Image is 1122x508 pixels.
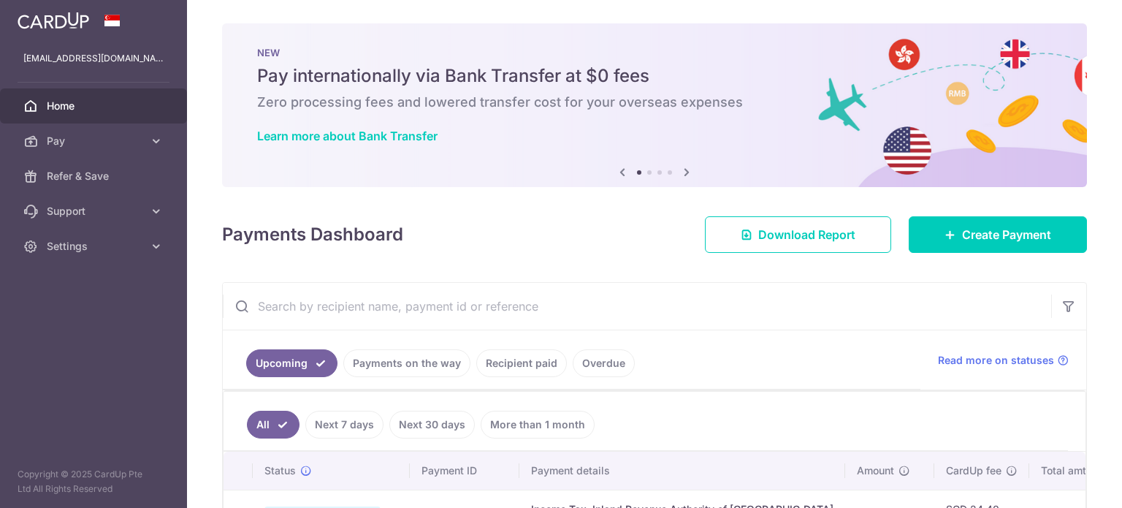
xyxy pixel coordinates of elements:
h5: Pay internationally via Bank Transfer at $0 fees [257,64,1052,88]
a: Download Report [705,216,891,253]
span: Support [47,204,143,219]
p: NEW [257,47,1052,58]
span: Pay [47,134,143,148]
a: Next 7 days [305,411,383,439]
span: Download Report [758,226,855,243]
th: Payment ID [410,452,519,490]
a: All [247,411,299,439]
span: Status [264,463,296,478]
span: Read more on statuses [938,353,1054,368]
a: Recipient paid [476,349,567,377]
a: More than 1 month [481,411,595,439]
h6: Zero processing fees and lowered transfer cost for your overseas expenses [257,94,1052,111]
a: Overdue [573,349,635,377]
h4: Payments Dashboard [222,221,403,248]
span: Refer & Save [47,169,143,183]
th: Payment details [519,452,845,490]
span: Create Payment [962,226,1051,243]
span: Total amt. [1041,463,1089,478]
img: Bank transfer banner [222,23,1087,187]
input: Search by recipient name, payment id or reference [223,283,1051,330]
a: Next 30 days [389,411,475,439]
iframe: Opens a widget where you can find more information [1028,464,1107,501]
span: Home [47,99,143,113]
a: Create Payment [909,216,1087,253]
span: Amount [857,463,894,478]
a: Read more on statuses [938,353,1069,368]
span: CardUp fee [946,463,1001,478]
a: Learn more about Bank Transfer [257,129,438,143]
p: [EMAIL_ADDRESS][DOMAIN_NAME] [23,51,164,66]
a: Upcoming [246,349,337,377]
img: CardUp [18,12,89,29]
a: Payments on the way [343,349,470,377]
span: Settings [47,239,143,254]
